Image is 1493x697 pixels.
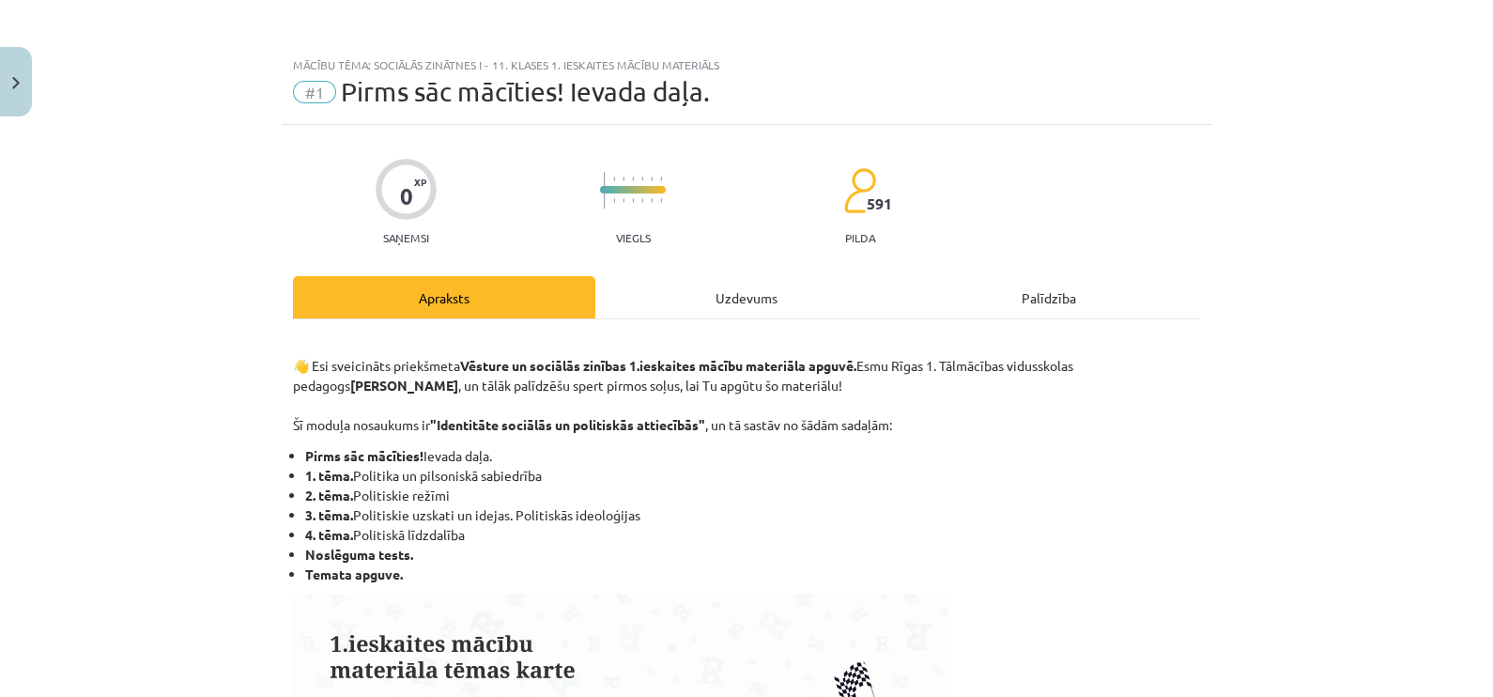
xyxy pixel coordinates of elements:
strong: 3. tēma. [305,506,353,523]
li: Ievada daļa. [305,446,1200,466]
strong: 1. tēma. [305,467,353,484]
p: 👋 Esi sveicināts priekšmeta Esmu Rīgas 1. Tālmācības vidusskolas pedagogs , un tālāk palīdzēšu sp... [293,336,1200,435]
img: icon-short-line-57e1e144782c952c97e751825c79c345078a6d821885a25fce030b3d8c18986b.svg [623,177,624,181]
li: Politika un pilsoniskā sabiedrība [305,466,1200,486]
img: icon-short-line-57e1e144782c952c97e751825c79c345078a6d821885a25fce030b3d8c18986b.svg [623,198,624,203]
span: Pirms sāc mācīties! Ievada daļa. [341,76,710,107]
div: Uzdevums [595,276,898,318]
strong: [PERSON_NAME] [350,377,458,394]
strong: Vēsture un sociālās zinības 1.ieskaites mācību materiāla apguvē. [460,357,856,374]
li: Politiskie uzskati un idejas. Politiskās ideoloģijas [305,505,1200,525]
strong: "Identitāte sociālās un politiskās attiecībās" [430,416,705,433]
strong: Noslēguma tests. [305,546,413,563]
strong: Pirms sāc mācīties! [305,447,423,464]
strong: 2. tēma. [305,487,353,503]
span: 591 [867,195,892,212]
img: icon-short-line-57e1e144782c952c97e751825c79c345078a6d821885a25fce030b3d8c18986b.svg [660,198,662,203]
strong: Temata apguve. [305,565,403,582]
img: icon-short-line-57e1e144782c952c97e751825c79c345078a6d821885a25fce030b3d8c18986b.svg [660,177,662,181]
div: Apraksts [293,276,595,318]
img: icon-short-line-57e1e144782c952c97e751825c79c345078a6d821885a25fce030b3d8c18986b.svg [641,198,643,203]
img: icon-short-line-57e1e144782c952c97e751825c79c345078a6d821885a25fce030b3d8c18986b.svg [641,177,643,181]
div: Palīdzība [898,276,1200,318]
li: Politiskā līdzdalība [305,525,1200,545]
strong: 4. tēma. [305,526,353,543]
img: icon-short-line-57e1e144782c952c97e751825c79c345078a6d821885a25fce030b3d8c18986b.svg [632,177,634,181]
img: icon-short-line-57e1e144782c952c97e751825c79c345078a6d821885a25fce030b3d8c18986b.svg [651,177,653,181]
div: Mācību tēma: Sociālās zinātnes i - 11. klases 1. ieskaites mācību materiāls [293,58,1200,71]
p: Viegls [616,231,651,244]
p: pilda [845,231,875,244]
img: icon-short-line-57e1e144782c952c97e751825c79c345078a6d821885a25fce030b3d8c18986b.svg [613,198,615,203]
img: icon-short-line-57e1e144782c952c97e751825c79c345078a6d821885a25fce030b3d8c18986b.svg [651,198,653,203]
span: XP [414,177,426,187]
img: icon-short-line-57e1e144782c952c97e751825c79c345078a6d821885a25fce030b3d8c18986b.svg [613,177,615,181]
img: icon-long-line-d9ea69661e0d244f92f715978eff75569469978d946b2353a9bb055b3ed8787d.svg [604,172,606,209]
img: icon-short-line-57e1e144782c952c97e751825c79c345078a6d821885a25fce030b3d8c18986b.svg [632,198,634,203]
div: 0 [400,183,413,209]
p: Saņemsi [376,231,437,244]
span: #1 [293,81,336,103]
img: icon-close-lesson-0947bae3869378f0d4975bcd49f059093ad1ed9edebbc8119c70593378902aed.svg [12,77,20,89]
li: Politiskie režīmi [305,486,1200,505]
img: students-c634bb4e5e11cddfef0936a35e636f08e4e9abd3cc4e673bd6f9a4125e45ecb1.svg [843,167,876,214]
